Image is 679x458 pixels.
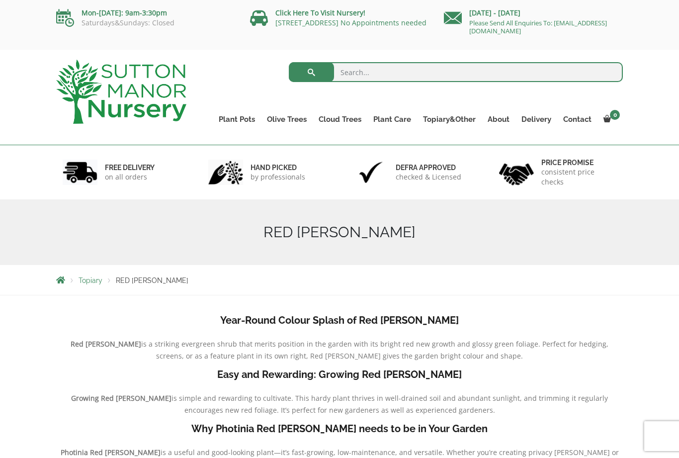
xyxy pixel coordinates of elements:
img: 2.jpg [208,160,243,185]
p: consistent price checks [541,167,617,187]
b: Why Photinia Red [PERSON_NAME] needs to be in Your Garden [191,423,488,435]
a: [STREET_ADDRESS] No Appointments needed [275,18,426,27]
input: Search... [289,62,623,82]
b: Photinia Red [PERSON_NAME] [61,448,161,457]
p: on all orders [105,172,155,182]
span: RED [PERSON_NAME] [116,276,188,284]
p: by professionals [251,172,305,182]
a: Cloud Trees [313,112,367,126]
img: 1.jpg [63,160,97,185]
img: logo [56,60,186,124]
span: is a striking evergreen shrub that merits position in the garden with its bright red new growth a... [141,339,608,361]
span: is simple and rewarding to cultivate. This hardy plant thrives in well-drained soil and abundant ... [171,393,608,415]
a: Please Send All Enquiries To: [EMAIL_ADDRESS][DOMAIN_NAME] [469,18,607,35]
p: checked & Licensed [396,172,461,182]
img: 3.jpg [353,160,388,185]
a: Plant Care [367,112,417,126]
h6: Defra approved [396,163,461,172]
h6: Price promise [541,158,617,167]
h6: hand picked [251,163,305,172]
img: 4.jpg [499,157,534,187]
p: Mon-[DATE]: 9am-3:30pm [56,7,235,19]
a: Topiary [79,276,102,284]
a: About [482,112,515,126]
b: Growing Red [PERSON_NAME] [71,393,171,403]
b: Red [PERSON_NAME] [71,339,141,349]
a: Contact [557,112,597,126]
p: Saturdays&Sundays: Closed [56,19,235,27]
a: Olive Trees [261,112,313,126]
a: Plant Pots [213,112,261,126]
a: Delivery [515,112,557,126]
nav: Breadcrumbs [56,276,623,284]
a: Click Here To Visit Nursery! [275,8,365,17]
span: 0 [610,110,620,120]
b: Easy and Rewarding: Growing Red [PERSON_NAME] [217,368,462,380]
a: Topiary&Other [417,112,482,126]
p: [DATE] - [DATE] [444,7,623,19]
a: 0 [597,112,623,126]
h1: RED [PERSON_NAME] [56,223,623,241]
b: Year-Round Colour Splash of Red [PERSON_NAME] [220,314,459,326]
h6: FREE DELIVERY [105,163,155,172]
